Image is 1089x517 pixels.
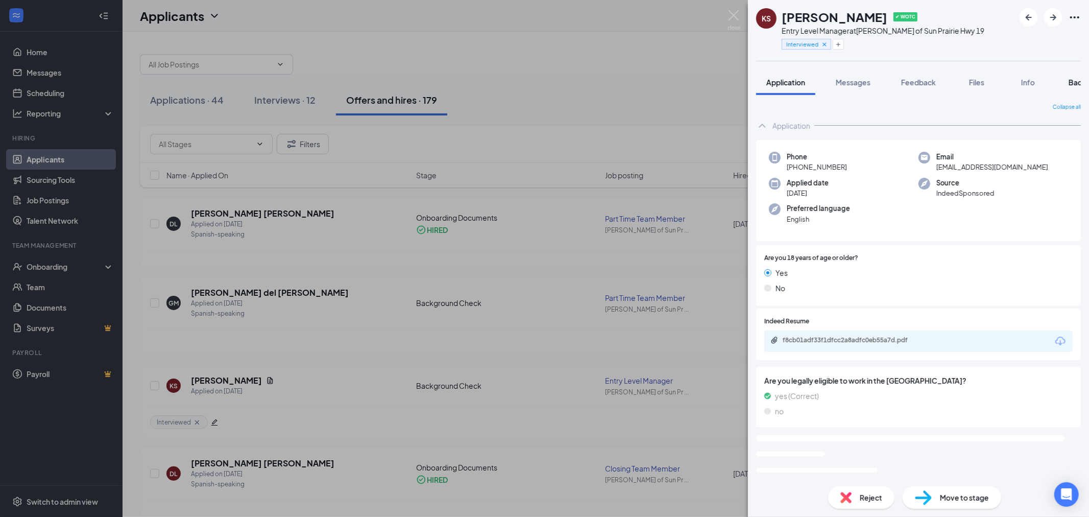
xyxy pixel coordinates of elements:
span: Collapse all [1053,103,1081,111]
span: ✔ WOTC [893,12,917,21]
span: Feedback [901,78,936,87]
a: Paperclipf8cb01adf33f1dfcc2a8adfc0eb55a7d.pdf [770,336,936,346]
div: Application [772,121,810,131]
span: Yes [776,267,788,278]
span: yes (Correct) [775,390,819,402]
button: ArrowLeftNew [1020,8,1038,27]
svg: Paperclip [770,336,779,344]
svg: ArrowRight [1047,11,1059,24]
span: [PHONE_NUMBER] [787,162,847,172]
span: Interviewed [786,40,818,49]
span: Are you 18 years of age or older? [764,253,858,263]
span: IndeedSponsored [936,188,995,198]
svg: ArrowLeftNew [1023,11,1035,24]
svg: Plus [835,41,841,48]
div: f8cb01adf33f1dfcc2a8adfc0eb55a7d.pdf [783,336,926,344]
svg: Download [1054,335,1067,347]
span: Phone [787,152,847,162]
div: KS [762,13,771,24]
span: English [787,214,850,224]
span: Email [936,152,1048,162]
button: ArrowRight [1044,8,1062,27]
span: [DATE] [787,188,829,198]
span: [EMAIL_ADDRESS][DOMAIN_NAME] [936,162,1048,172]
span: Indeed Resume [764,317,809,326]
span: No [776,283,785,294]
div: Open Intercom Messenger [1054,482,1079,507]
span: Source [936,178,995,188]
span: no [775,406,784,417]
span: Info [1021,78,1035,87]
span: Files [969,78,984,87]
div: Entry Level Manager at [PERSON_NAME] of Sun Prairie Hwy 19 [782,26,984,36]
span: Are you legally eligible to work in the [GEOGRAPHIC_DATA]? [764,375,1073,386]
span: Preferred language [787,203,850,214]
svg: Ellipses [1069,11,1081,24]
span: Reject [860,492,882,503]
span: Messages [836,78,870,87]
svg: Cross [821,41,828,48]
button: Plus [833,39,844,50]
span: Applied date [787,178,829,188]
svg: ChevronUp [756,120,768,132]
span: Application [766,78,805,87]
span: Move to stage [940,492,989,503]
h1: [PERSON_NAME] [782,8,887,26]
